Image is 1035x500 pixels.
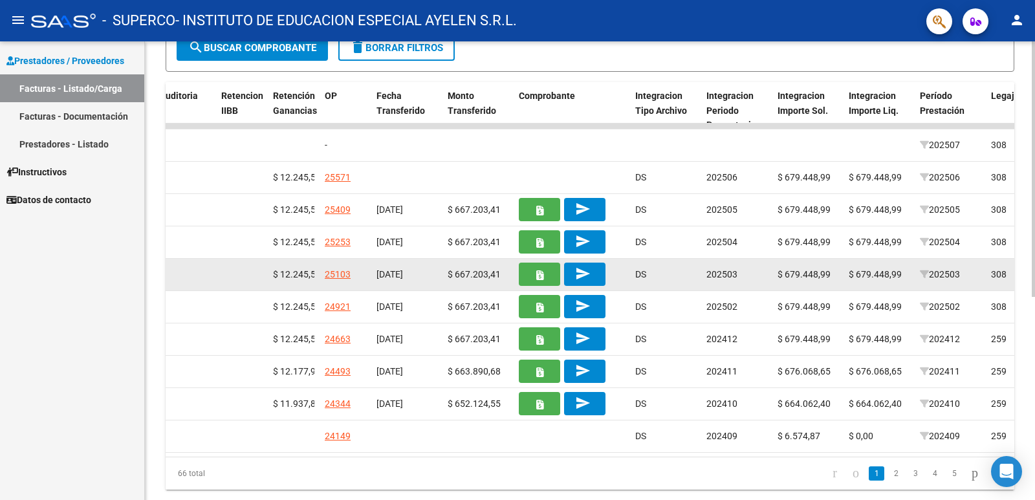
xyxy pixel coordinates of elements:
[920,366,960,376] span: 202411
[514,82,630,139] datatable-header-cell: Comprobante
[273,366,321,376] span: $ 12.177,97
[325,398,351,409] a: 24344
[706,269,737,279] span: 202503
[273,91,317,116] span: Retención Ganancias
[849,301,902,312] span: $ 679.448,99
[376,204,403,215] span: [DATE]
[376,91,425,116] span: Fecha Transferido
[908,466,923,481] a: 3
[906,462,925,484] li: page 3
[448,398,501,409] span: $ 652.124,55
[155,82,216,139] datatable-header-cell: Auditoria
[706,172,737,182] span: 202506
[188,39,204,55] mat-icon: search
[448,204,501,215] span: $ 667.203,41
[635,91,687,116] span: Integracion Tipo Archivo
[268,82,320,139] datatable-header-cell: Retención Ganancias
[6,165,67,179] span: Instructivos
[706,237,737,247] span: 202504
[706,366,737,376] span: 202411
[706,301,737,312] span: 202502
[778,237,831,247] span: $ 679.448,99
[849,398,902,409] span: $ 664.062,40
[448,366,501,376] span: $ 663.890,68
[273,172,321,182] span: $ 12.245,58
[376,269,403,279] span: [DATE]
[778,366,831,376] span: $ 676.068,65
[849,366,902,376] span: $ 676.068,65
[630,82,701,139] datatable-header-cell: Integracion Tipo Archivo
[635,366,646,376] span: DS
[273,398,321,409] span: $ 11.937,85
[325,269,351,279] a: 25103
[778,334,831,344] span: $ 679.448,99
[575,395,591,411] mat-icon: send
[988,466,1006,481] a: go to last page
[376,301,403,312] span: [DATE]
[920,398,960,409] span: 202410
[635,431,646,441] span: DS
[325,301,351,312] a: 24921
[991,456,1022,487] div: Open Intercom Messenger
[575,201,591,217] mat-icon: send
[778,301,831,312] span: $ 679.448,99
[575,266,591,281] mat-icon: send
[325,140,327,150] span: -
[1009,12,1025,28] mat-icon: person
[635,172,646,182] span: DS
[849,237,902,247] span: $ 679.448,99
[376,334,403,344] span: [DATE]
[376,398,403,409] span: [DATE]
[920,204,960,215] span: 202505
[991,91,1019,101] span: Legajo
[575,331,591,346] mat-icon: send
[778,269,831,279] span: $ 679.448,99
[869,466,884,481] a: 1
[325,366,351,376] a: 24493
[920,269,960,279] span: 202503
[986,82,1023,139] datatable-header-cell: Legajo
[635,398,646,409] span: DS
[706,398,737,409] span: 202410
[448,237,501,247] span: $ 667.203,41
[350,39,365,55] mat-icon: delete
[991,299,1007,314] div: 308
[991,235,1007,250] div: 308
[991,267,1007,282] div: 308
[635,301,646,312] span: DS
[102,6,175,35] span: - SUPERCO
[273,301,321,312] span: $ 12.245,58
[706,204,737,215] span: 202505
[575,234,591,249] mat-icon: send
[778,91,828,116] span: Integracion Importe Sol.
[376,237,403,247] span: [DATE]
[849,269,902,279] span: $ 679.448,99
[325,91,337,101] span: OP
[216,82,268,139] datatable-header-cell: Retencion IIBB
[701,82,772,139] datatable-header-cell: Integracion Periodo Presentacion
[371,82,442,139] datatable-header-cell: Fecha Transferido
[160,91,198,101] span: Auditoria
[844,82,915,139] datatable-header-cell: Integracion Importe Liq.
[847,466,865,481] a: go to previous page
[376,366,403,376] span: [DATE]
[925,462,944,484] li: page 4
[320,82,371,139] datatable-header-cell: OP
[920,431,960,441] span: 202409
[920,334,960,344] span: 202412
[635,237,646,247] span: DS
[273,334,321,344] span: $ 12.245,58
[273,237,321,247] span: $ 12.245,58
[188,42,316,54] span: Buscar Comprobante
[448,91,496,116] span: Monto Transferido
[991,429,1007,444] div: 259
[519,91,575,101] span: Comprobante
[575,298,591,314] mat-icon: send
[448,334,501,344] span: $ 667.203,41
[849,334,902,344] span: $ 679.448,99
[338,35,455,61] button: Borrar Filtros
[325,204,351,215] a: 25409
[966,466,984,481] a: go to next page
[920,172,960,182] span: 202506
[920,237,960,247] span: 202504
